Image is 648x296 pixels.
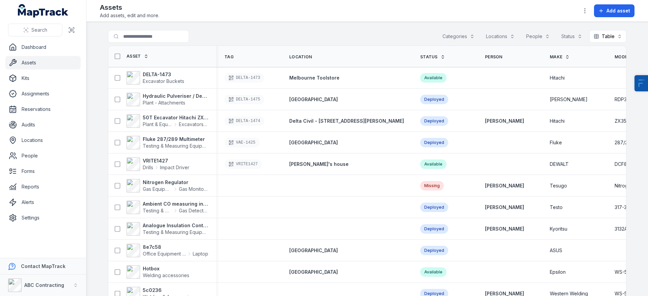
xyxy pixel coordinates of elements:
[550,118,565,124] span: Hitachi
[5,56,81,69] a: Assets
[557,30,587,43] button: Status
[127,54,141,59] span: Asset
[127,71,184,85] a: DELTA-1473Excavator Buckets
[289,75,340,81] a: Melbourne Toolstore
[100,3,159,12] h2: Assets
[289,247,338,253] span: [GEOGRAPHIC_DATA]
[143,186,172,193] span: Gas Equipment
[224,73,264,83] div: DELTA-1473
[289,118,404,124] span: Delta Civil - [STREET_ADDRESS][PERSON_NAME]
[420,181,444,190] div: Missing
[224,95,264,104] div: DELTA-1475
[193,250,208,257] span: Laptop
[289,140,338,145] span: [GEOGRAPHIC_DATA]
[143,114,208,121] strong: 50T Excavator Hitachi ZX350
[550,269,566,275] span: Epsilon
[143,265,189,272] strong: Hotbox
[143,244,208,250] strong: 8e7c58
[5,118,81,131] a: Audits
[420,73,447,83] div: Available
[289,54,312,60] span: Location
[485,118,524,124] strong: [PERSON_NAME]
[550,75,565,81] span: Hitachi
[420,267,447,277] div: Available
[143,272,189,278] span: Welding accessories
[179,186,208,193] span: Gas Monitors - Methane
[5,196,81,209] a: Alerts
[8,24,62,36] button: Search
[5,180,81,194] a: Reports
[550,226,567,232] span: Kyoritsu
[420,54,438,60] span: Status
[550,204,563,211] span: Testo
[143,164,153,171] span: Drills
[31,27,47,33] span: Search
[5,134,81,147] a: Locations
[615,269,630,275] span: WS-5R
[420,224,448,234] div: Deployed
[420,246,448,255] div: Deployed
[550,161,569,168] span: DEWALT
[550,96,588,103] span: [PERSON_NAME]
[615,118,629,124] span: ZX350
[143,287,194,294] strong: 5c0236
[127,93,208,106] a: Hydraulic Pulveriser / Demolition ShearPlant - Attachments
[485,204,524,211] a: [PERSON_NAME]
[224,138,260,147] div: VAE-1425
[5,40,81,54] a: Dashboard
[289,161,349,168] a: [PERSON_NAME]'s house
[485,226,524,232] a: [PERSON_NAME]
[143,250,186,257] span: Office Equipment & IT
[289,96,338,102] span: [GEOGRAPHIC_DATA]
[100,12,159,19] span: Add assets, edit and more.
[143,207,172,214] span: Testing & Measuring Equipment
[143,143,213,149] span: Testing & Measuring Equipment
[18,4,69,18] a: MapTrack
[420,116,448,126] div: Deployed
[289,269,338,275] a: [GEOGRAPHIC_DATA]
[127,157,189,171] a: VRITE1427DrillsImpact Driver
[143,93,208,99] strong: Hydraulic Pulveriser / Demolition Shear
[485,54,503,60] span: Person
[550,54,570,60] a: Make
[550,182,567,189] span: Tesugo
[550,247,562,254] span: ASUS
[143,100,185,106] span: Plant - Attachments
[420,95,448,104] div: Deployed
[5,165,81,178] a: Forms
[160,164,189,171] span: Impact Driver
[127,244,208,257] a: 8e7c58Office Equipment & ITLaptop
[438,30,479,43] button: Categories
[615,54,630,60] span: Model
[143,136,208,143] strong: Fluke 287/289 Multimeter
[179,207,208,214] span: Gas Detectors
[550,54,562,60] span: Make
[289,96,338,103] a: [GEOGRAPHIC_DATA]
[485,182,524,189] a: [PERSON_NAME]
[615,161,633,168] span: DCF899
[589,30,626,43] button: Table
[5,102,81,116] a: Reservations
[5,149,81,162] a: People
[420,138,448,147] div: Deployed
[606,7,630,14] span: Add asset
[24,282,64,288] strong: ABC Contracting
[522,30,554,43] button: People
[143,179,208,186] strong: Nitrogen Regulator
[289,247,338,254] a: [GEOGRAPHIC_DATA]
[420,159,447,169] div: Available
[127,179,208,193] a: Nitrogen RegulatorGas EquipmentGas Monitors - Methane
[143,121,172,128] span: Plant & Equipment
[21,263,65,269] strong: Contact MapTrack
[289,161,349,167] span: [PERSON_NAME]'s house
[5,211,81,225] a: Settings
[5,87,81,100] a: Assignments
[615,96,629,103] span: RDP32
[420,54,445,60] a: Status
[143,71,184,78] strong: DELTA-1473
[550,139,562,146] span: Fluke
